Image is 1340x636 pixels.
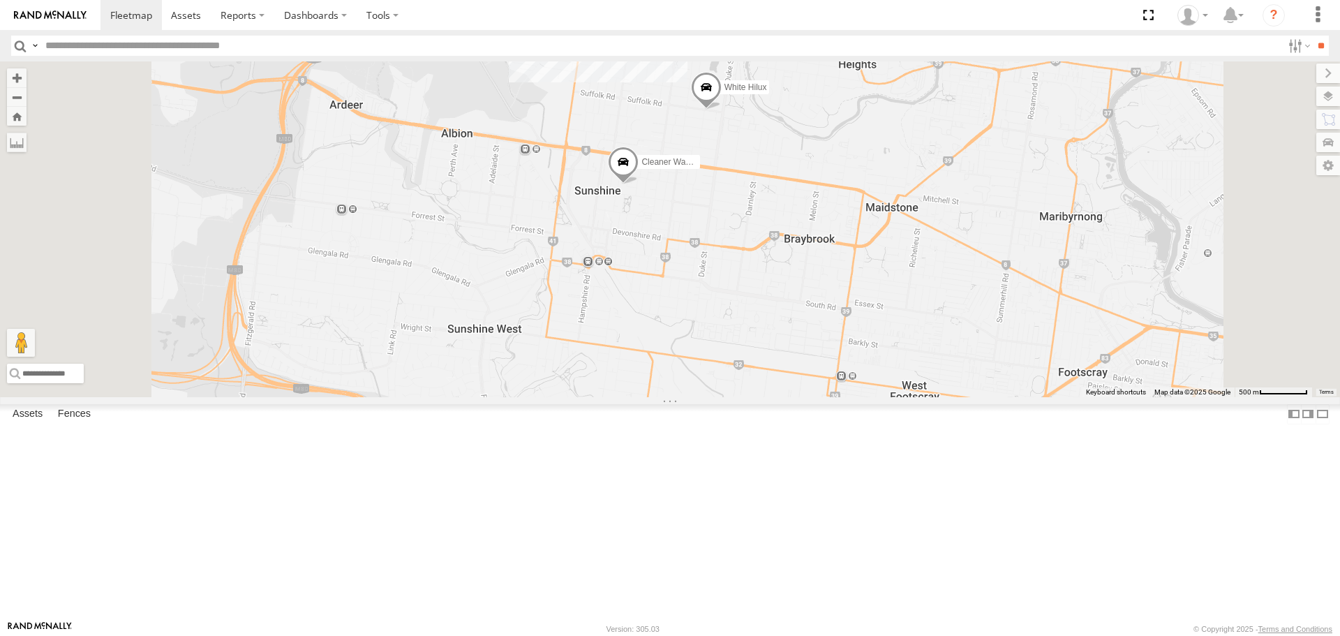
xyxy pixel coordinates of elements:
[1193,625,1332,633] div: © Copyright 2025 -
[1258,625,1332,633] a: Terms and Conditions
[1316,156,1340,175] label: Map Settings
[6,405,50,424] label: Assets
[7,329,35,357] button: Drag Pegman onto the map to open Street View
[1301,404,1315,424] label: Dock Summary Table to the Right
[1287,404,1301,424] label: Dock Summary Table to the Left
[7,133,27,152] label: Measure
[1263,4,1285,27] i: ?
[1086,387,1146,397] button: Keyboard shortcuts
[51,405,98,424] label: Fences
[1316,404,1330,424] label: Hide Summary Table
[1239,388,1259,396] span: 500 m
[8,622,72,636] a: Visit our Website
[1172,5,1213,26] div: John Vu
[641,158,711,168] span: Cleaner Wagon #1
[724,83,767,93] span: White Hilux
[606,625,660,633] div: Version: 305.03
[14,10,87,20] img: rand-logo.svg
[29,36,40,56] label: Search Query
[1319,389,1334,394] a: Terms
[1154,388,1230,396] span: Map data ©2025 Google
[7,87,27,107] button: Zoom out
[7,107,27,126] button: Zoom Home
[7,68,27,87] button: Zoom in
[1283,36,1313,56] label: Search Filter Options
[1235,387,1312,397] button: Map Scale: 500 m per 66 pixels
